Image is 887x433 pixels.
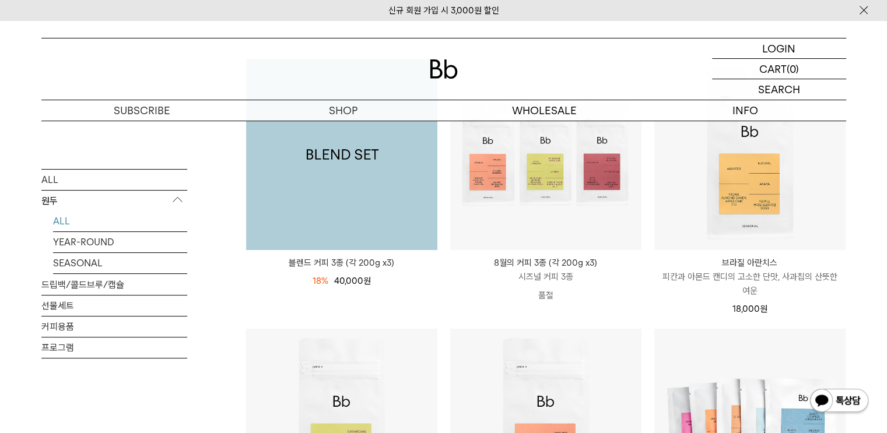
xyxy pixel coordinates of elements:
[41,170,187,190] a: ALL
[363,276,371,286] span: 원
[246,256,437,270] a: 블렌드 커피 3종 (각 200g x3)
[760,304,767,314] span: 원
[712,38,846,59] a: LOGIN
[732,304,767,314] span: 18,000
[450,256,641,270] p: 8월의 커피 3종 (각 200g x3)
[787,59,799,79] p: (0)
[430,59,458,79] img: 로고
[450,59,641,250] img: 8월의 커피 3종 (각 200g x3)
[53,253,187,273] a: SEASONAL
[654,256,846,298] a: 브라질 아란치스 피칸과 아몬드 캔디의 고소한 단맛, 사과칩의 산뜻한 여운
[41,274,187,295] a: 드립백/콜드브루/캡슐
[53,232,187,252] a: YEAR-ROUND
[759,59,787,79] p: CART
[313,274,328,288] div: 18%
[654,256,846,270] p: 브라질 아란치스
[654,59,846,250] img: 브라질 아란치스
[53,211,187,231] a: ALL
[450,284,641,307] p: 품절
[388,5,499,16] a: 신규 회원 가입 시 3,000원 할인
[654,270,846,298] p: 피칸과 아몬드 캔디의 고소한 단맛, 사과칩의 산뜻한 여운
[712,59,846,79] a: CART (0)
[444,100,645,121] p: WHOLESALE
[41,295,187,316] a: 선물세트
[762,38,795,58] p: LOGIN
[41,191,187,212] p: 원두
[450,256,641,284] a: 8월의 커피 3종 (각 200g x3) 시즈널 커피 3종
[246,59,437,250] a: 블렌드 커피 3종 (각 200g x3)
[41,337,187,358] a: 프로그램
[243,100,444,121] a: SHOP
[758,79,800,100] p: SEARCH
[334,276,371,286] span: 40,000
[41,100,243,121] a: SUBSCRIBE
[450,270,641,284] p: 시즈널 커피 3종
[41,316,187,337] a: 커피용품
[645,100,846,121] p: INFO
[246,59,437,250] img: 1000001179_add2_053.png
[809,388,870,416] img: 카카오톡 채널 1:1 채팅 버튼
